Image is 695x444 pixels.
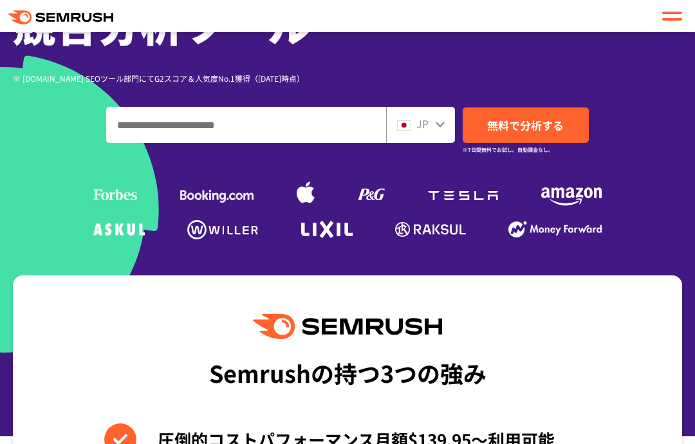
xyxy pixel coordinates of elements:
div: ※ [DOMAIN_NAME] SEOツール部門にてG2スコア＆人気度No.1獲得（[DATE]時点） [13,72,347,84]
span: JP [416,116,429,131]
img: Semrush [253,314,442,339]
a: 無料で分析する [463,107,589,143]
span: 無料で分析する [487,117,564,133]
input: ドメイン、キーワードまたはURLを入力してください [107,107,385,142]
small: ※7日間無料でお試し。自動課金なし。 [463,143,553,156]
div: Semrushの持つ3つの強み [209,349,486,396]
